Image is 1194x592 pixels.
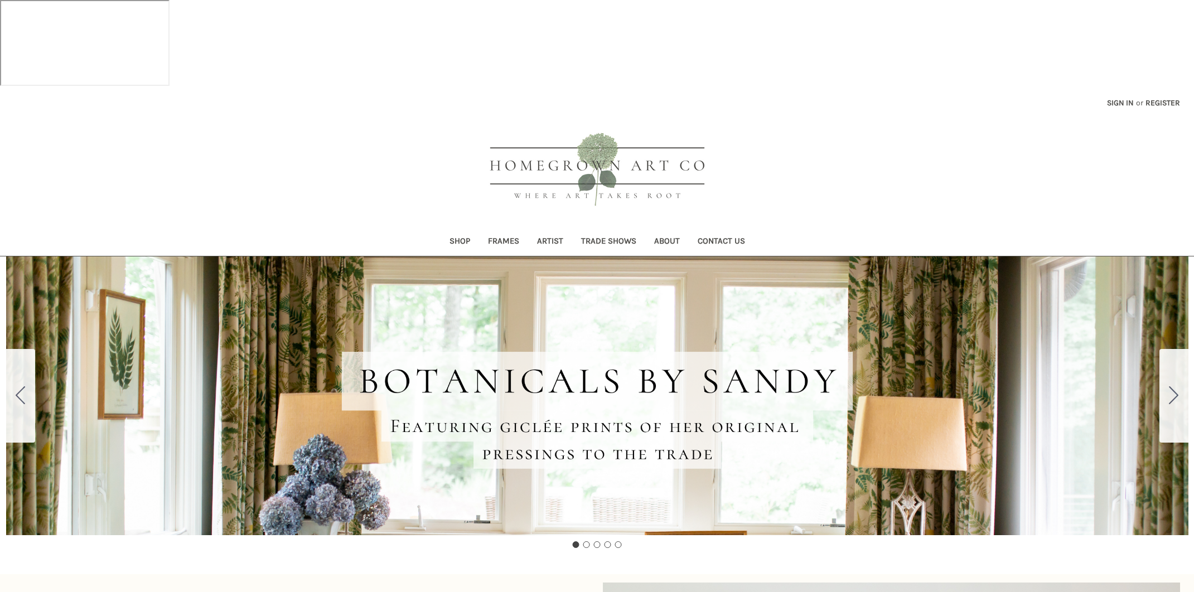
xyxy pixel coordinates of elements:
a: Frames [479,229,528,256]
button: Go to slide 2 [1159,349,1188,443]
button: Go to slide 5 [615,541,622,548]
img: HOMEGROWN ART CO [472,120,723,221]
a: Sign in [1101,89,1140,117]
button: Go to slide 2 [583,541,590,548]
button: Go to slide 1 [573,541,579,548]
a: Register [1139,89,1186,117]
a: Trade Shows [572,229,645,256]
a: Contact Us [689,229,754,256]
a: About [645,229,689,256]
button: Go to slide 4 [605,541,611,548]
a: Artist [528,229,572,256]
a: Shop [441,229,479,256]
button: Go to slide 3 [594,541,601,548]
span: or [1135,97,1144,109]
button: Go to slide 5 [6,349,35,443]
